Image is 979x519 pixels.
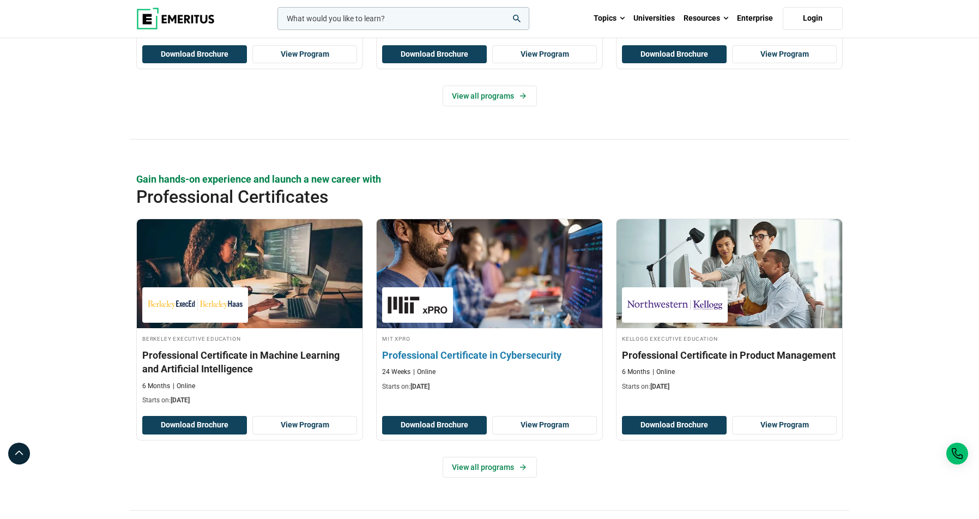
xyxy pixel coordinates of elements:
[365,214,613,334] img: Professional Certificate in Cybersecurity | Online Technology Course
[622,367,650,377] p: 6 Months
[382,367,410,377] p: 24 Weeks
[277,7,529,30] input: woocommerce-product-search-field-0
[413,367,436,377] p: Online
[148,293,243,317] img: Berkeley Executive Education
[382,416,487,434] button: Download Brochure
[142,45,247,64] button: Download Brochure
[388,293,448,317] img: MIT xPRO
[171,396,190,404] span: [DATE]
[137,219,362,411] a: AI and Machine Learning Course by Berkeley Executive Education - November 6, 2025 Berkeley Execut...
[382,382,597,391] p: Starts on:
[252,45,357,64] a: View Program
[252,416,357,434] a: View Program
[492,45,597,64] a: View Program
[617,219,842,328] img: Professional Certificate in Product Management | Online Product Design and Innovation Course
[382,348,597,362] h3: Professional Certificate in Cybersecurity
[136,172,843,186] p: Gain hands-on experience and launch a new career with
[142,416,247,434] button: Download Brochure
[622,382,837,391] p: Starts on:
[443,86,537,106] a: View all programs
[136,186,772,208] h2: Professional Certificates
[142,396,357,405] p: Starts on:
[617,219,842,397] a: Product Design and Innovation Course by Kellogg Executive Education - November 13, 2025 Kellogg E...
[622,45,727,64] button: Download Brochure
[443,457,537,478] a: View all programs
[783,7,843,30] a: Login
[382,45,487,64] button: Download Brochure
[627,293,722,317] img: Kellogg Executive Education
[492,416,597,434] a: View Program
[622,334,837,343] h4: Kellogg Executive Education
[650,383,669,390] span: [DATE]
[622,416,727,434] button: Download Brochure
[173,382,195,391] p: Online
[382,334,597,343] h4: MIT xPRO
[142,348,357,376] h3: Professional Certificate in Machine Learning and Artificial Intelligence
[142,382,170,391] p: 6 Months
[377,219,602,397] a: Technology Course by MIT xPRO - October 16, 2025 MIT xPRO MIT xPRO Professional Certificate in Cy...
[732,45,837,64] a: View Program
[732,416,837,434] a: View Program
[622,348,837,362] h3: Professional Certificate in Product Management
[652,367,675,377] p: Online
[137,219,362,328] img: Professional Certificate in Machine Learning and Artificial Intelligence | Online AI and Machine ...
[142,334,357,343] h4: Berkeley Executive Education
[410,383,430,390] span: [DATE]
